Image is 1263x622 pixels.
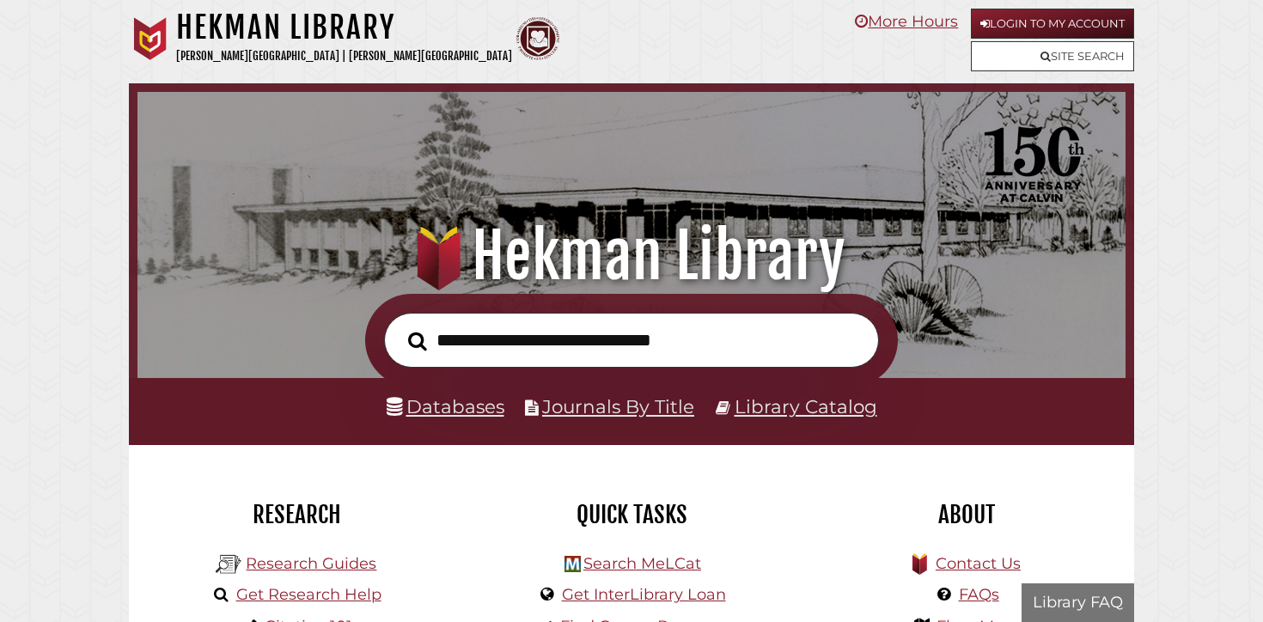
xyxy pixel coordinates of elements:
[735,395,877,418] a: Library Catalog
[129,17,172,60] img: Calvin University
[156,218,1107,294] h1: Hekman Library
[246,554,376,573] a: Research Guides
[936,554,1021,573] a: Contact Us
[142,500,451,529] h2: Research
[176,9,512,46] h1: Hekman Library
[477,500,786,529] h2: Quick Tasks
[236,585,381,604] a: Get Research Help
[583,554,701,573] a: Search MeLCat
[959,585,999,604] a: FAQs
[971,41,1134,71] a: Site Search
[855,12,958,31] a: More Hours
[971,9,1134,39] a: Login to My Account
[216,552,241,577] img: Hekman Library Logo
[387,395,504,418] a: Databases
[564,556,581,572] img: Hekman Library Logo
[516,17,559,60] img: Calvin Theological Seminary
[542,395,694,418] a: Journals By Title
[562,585,726,604] a: Get InterLibrary Loan
[176,46,512,66] p: [PERSON_NAME][GEOGRAPHIC_DATA] | [PERSON_NAME][GEOGRAPHIC_DATA]
[812,500,1121,529] h2: About
[408,331,427,351] i: Search
[400,326,436,356] button: Search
